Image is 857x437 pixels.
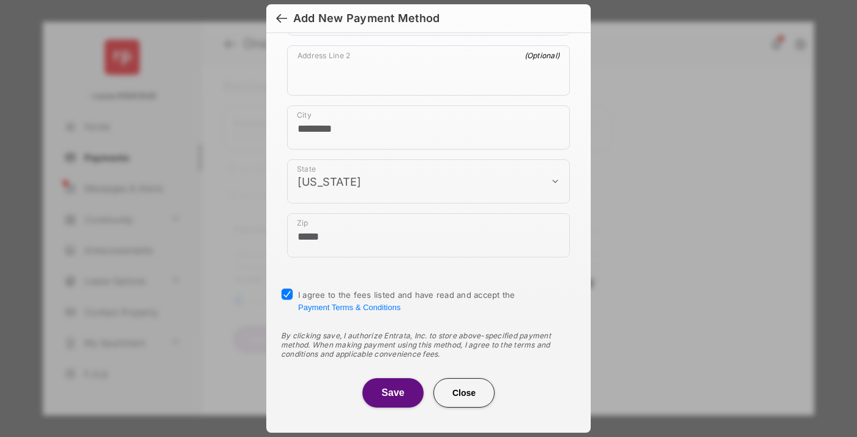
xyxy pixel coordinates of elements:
div: payment_method_screening[postal_addresses][postalCode] [287,213,570,257]
div: payment_method_screening[postal_addresses][administrativeArea] [287,159,570,203]
div: payment_method_screening[postal_addresses][addressLine2] [287,45,570,96]
div: Add New Payment Method [293,12,440,25]
button: I agree to the fees listed and have read and accept the [298,303,400,312]
div: By clicking save, I authorize Entrata, Inc. to store above-specified payment method. When making ... [281,331,576,359]
button: Save [362,378,424,408]
div: payment_method_screening[postal_addresses][locality] [287,105,570,150]
button: Close [433,378,495,408]
span: I agree to the fees listed and have read and accept the [298,290,515,312]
